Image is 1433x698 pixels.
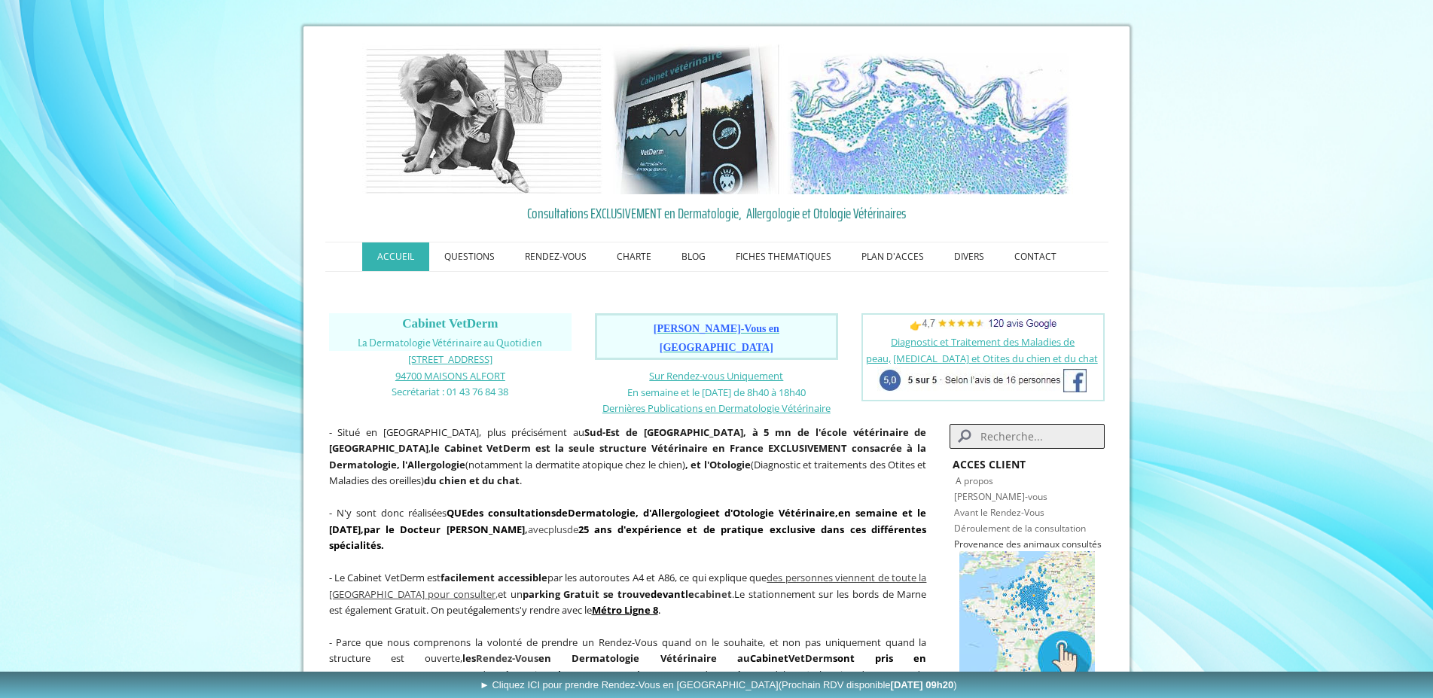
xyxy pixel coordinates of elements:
[548,523,567,536] span: plus
[835,506,838,520] strong: ,
[816,506,835,520] a: aire
[329,571,927,601] span: ,
[954,538,959,550] span: P
[329,571,927,601] a: des personnes viennent de toute la [GEOGRAPHIC_DATA] pour consulter
[866,335,1075,365] a: Diagnostic et Traitement des Maladies de peau,
[602,401,831,415] a: Dernières Publications en Dermatologie Vétérinaire
[685,458,751,471] b: , et l'Otologie
[954,522,1086,535] a: Déroulement de la consultation
[534,651,538,665] span: s
[1006,538,1102,550] span: des animaux consultés
[592,603,658,617] a: Métro Ligne 8
[523,587,732,601] span: parking Gratuit se trouve le
[956,474,993,487] a: A propos
[654,323,779,353] span: [PERSON_NAME]-Vous en [GEOGRAPHIC_DATA]
[329,571,927,617] span: - Le Cabinet VetDerm est par les autoroutes A4 et A86, ce qui explique que et un Le stationnement...
[362,242,429,271] a: ACCUEIL
[329,506,927,552] span: avec de
[498,571,547,584] strong: accessible
[364,523,528,536] b: ,
[649,369,783,383] a: Sur Rendez-vous Uniquement
[431,441,440,455] strong: le
[732,587,734,601] span: .
[488,506,816,520] strong: de , d' et d'
[467,506,483,520] strong: des
[651,506,709,520] a: Allergologie
[750,651,788,665] span: Cabinet
[521,651,534,665] span: ou
[846,242,939,271] a: PLAN D'ACCES
[568,506,636,520] a: Dermatologie
[402,316,498,331] span: Cabinet VetDerm
[959,538,1004,550] a: rovenance
[893,352,1098,365] a: [MEDICAL_DATA] et Otites du chien et du chat
[803,668,819,681] span: des
[488,506,556,520] a: consultations
[395,368,505,383] a: 94700 MAISONS ALFORT
[395,369,505,383] span: 94700 MAISONS ALFORT
[654,324,779,353] a: [PERSON_NAME]-Vous en [GEOGRAPHIC_DATA]
[329,202,1105,224] a: Consultations EXCLUSIVEMENT en Dermatologie, Allergologie et Otologie Vétérinaires
[329,425,927,488] span: - Situé en [GEOGRAPHIC_DATA], plus précisément au , (notamment la dermatite atopique chez le chie...
[954,490,1047,503] a: [PERSON_NAME]-vous
[441,571,495,584] span: facilement
[694,587,732,601] span: cabinet
[666,242,721,271] a: BLOG
[953,457,1026,471] strong: ACCES CLIENT
[999,242,1072,271] a: CONTACT
[329,506,927,536] span: en semaine et le [DATE]
[408,352,492,366] a: [STREET_ADDRESS]
[329,523,927,553] strong: 25 ans d'expérience et de pratique exclusive dans ces différentes spécialités.
[510,242,602,271] a: RENDEZ-VOUS
[329,636,927,666] span: - Parce que nous comprenons la volonté de prendre un Rendez-Vous quand on le souhaite, et non pas...
[721,242,846,271] a: FICHES THEMATIQUES
[429,242,510,271] a: QUESTIONS
[954,506,1044,519] a: Avant le Rendez-Vous
[602,242,666,271] a: CHARTE
[950,424,1104,449] input: Search
[447,506,467,520] strong: QUE
[444,441,726,455] b: Cabinet VetDerm est la seule structure Vétérinaire en
[476,651,521,665] span: Rendez-V
[440,668,542,681] span: peuvent donc être pris
[592,603,660,617] span: .
[651,587,685,601] span: devant
[364,523,525,536] span: par le Docteur [PERSON_NAME]
[538,651,833,665] span: en Dermatologie Vétérinaire au VetDerm
[891,679,954,690] b: [DATE] 09h20
[480,679,957,690] span: ► Cliquez ICI pour prendre Rendez-Vous en [GEOGRAPHIC_DATA]
[468,603,515,617] span: également
[329,425,927,456] strong: Sud-Est de [GEOGRAPHIC_DATA], à 5 mn de l'école vétérinaire de [GEOGRAPHIC_DATA]
[329,506,927,552] span: - N'y sont donc réalisées
[392,385,508,398] span: Secrétariat : 01 43 76 84 38
[910,319,1056,332] span: 👉
[627,386,806,399] span: En semaine et le [DATE] de 8h40 à 18h40
[733,506,816,520] a: Otologie Vétérin
[431,668,440,681] span: et
[424,474,520,487] strong: du chien et du chat
[545,668,688,681] strong: 24 heures sur 24, 7 jours sur 7
[462,651,538,665] strong: les
[779,679,957,690] span: (Prochain RDV disponible )
[329,441,927,471] b: France EXCLUSIVEMENT consacrée à la Dermatologie, l'Allergologie
[358,337,542,349] span: La Dermatologie Vétérinaire au Quotidien
[361,523,364,536] span: ,
[939,242,999,271] a: DIVERS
